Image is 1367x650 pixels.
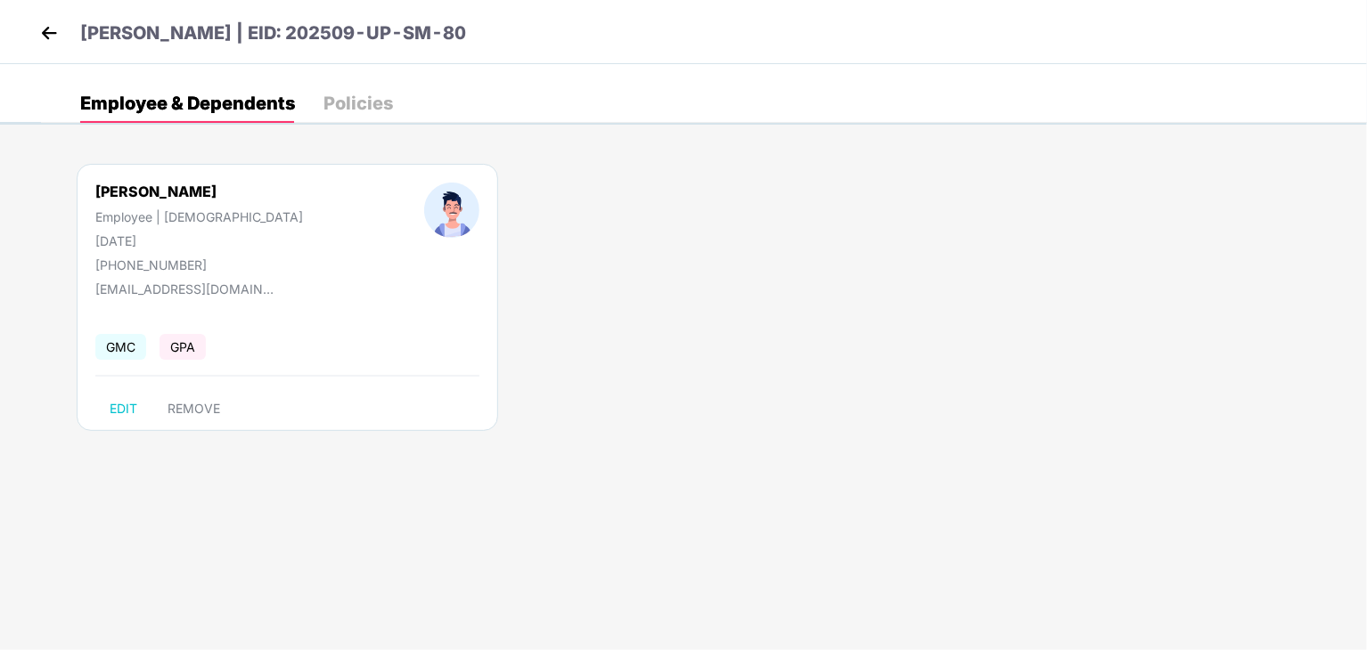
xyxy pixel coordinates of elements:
[95,183,303,200] div: [PERSON_NAME]
[95,334,146,360] span: GMC
[95,281,274,297] div: [EMAIL_ADDRESS][DOMAIN_NAME]
[80,94,295,112] div: Employee & Dependents
[95,233,303,248] div: [DATE]
[168,402,220,416] span: REMOVE
[323,94,393,112] div: Policies
[95,209,303,224] div: Employee | [DEMOGRAPHIC_DATA]
[153,394,234,423] button: REMOVE
[160,334,206,360] span: GPA
[110,402,137,416] span: EDIT
[424,183,479,238] img: profileImage
[95,394,151,423] button: EDIT
[36,20,62,46] img: back
[80,20,466,47] p: [PERSON_NAME] | EID: 202509-UP-SM-80
[95,257,303,272] div: [PHONE_NUMBER]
